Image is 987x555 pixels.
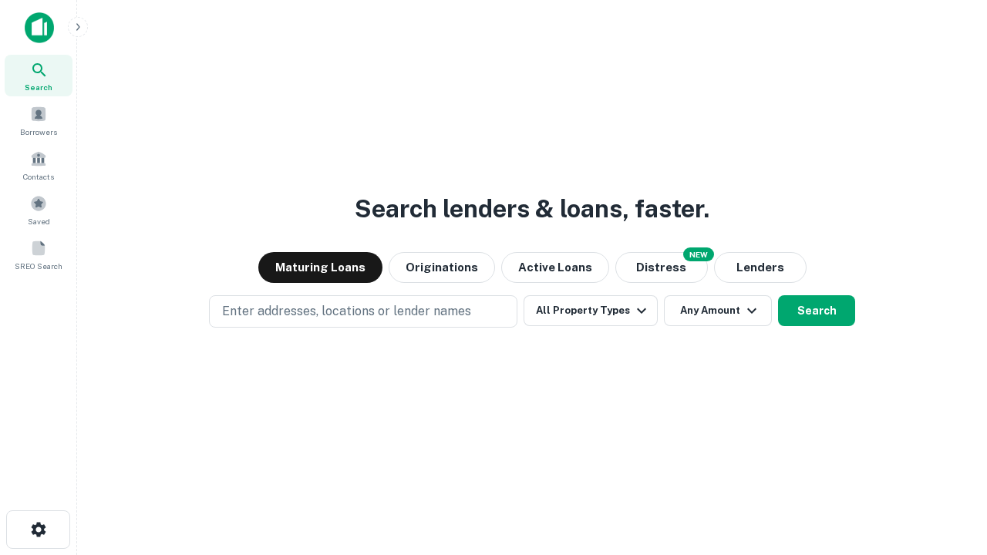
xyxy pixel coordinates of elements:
[209,295,517,328] button: Enter addresses, locations or lender names
[258,252,382,283] button: Maturing Loans
[15,260,62,272] span: SREO Search
[389,252,495,283] button: Originations
[28,215,50,227] span: Saved
[5,234,72,275] a: SREO Search
[778,295,855,326] button: Search
[23,170,54,183] span: Contacts
[20,126,57,138] span: Borrowers
[615,252,708,283] button: Search distressed loans with lien and other non-mortgage details.
[222,302,471,321] p: Enter addresses, locations or lender names
[25,81,52,93] span: Search
[355,190,709,227] h3: Search lenders & loans, faster.
[664,295,772,326] button: Any Amount
[910,432,987,506] iframe: Chat Widget
[5,144,72,186] a: Contacts
[25,12,54,43] img: capitalize-icon.png
[5,55,72,96] a: Search
[714,252,807,283] button: Lenders
[524,295,658,326] button: All Property Types
[683,247,714,261] div: NEW
[5,189,72,230] a: Saved
[5,99,72,141] a: Borrowers
[501,252,609,283] button: Active Loans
